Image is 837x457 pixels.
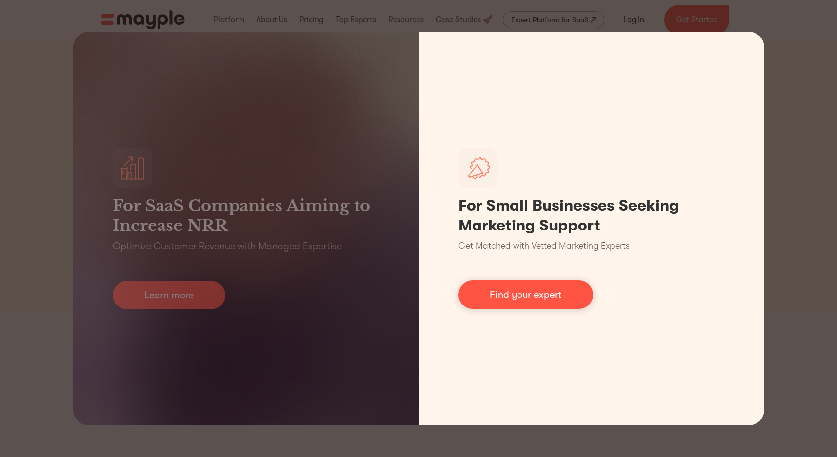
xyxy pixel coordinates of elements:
[113,239,342,253] p: Optimize Customer Revenue with Managed Expertise
[458,280,593,309] a: Find your expert
[113,281,225,309] a: Learn more
[458,196,725,235] h1: For Small Businesses Seeking Marketing Support
[458,239,630,253] p: Get Matched with Vetted Marketing Experts
[113,196,379,235] h3: For SaaS Companies Aiming to Increase NRR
